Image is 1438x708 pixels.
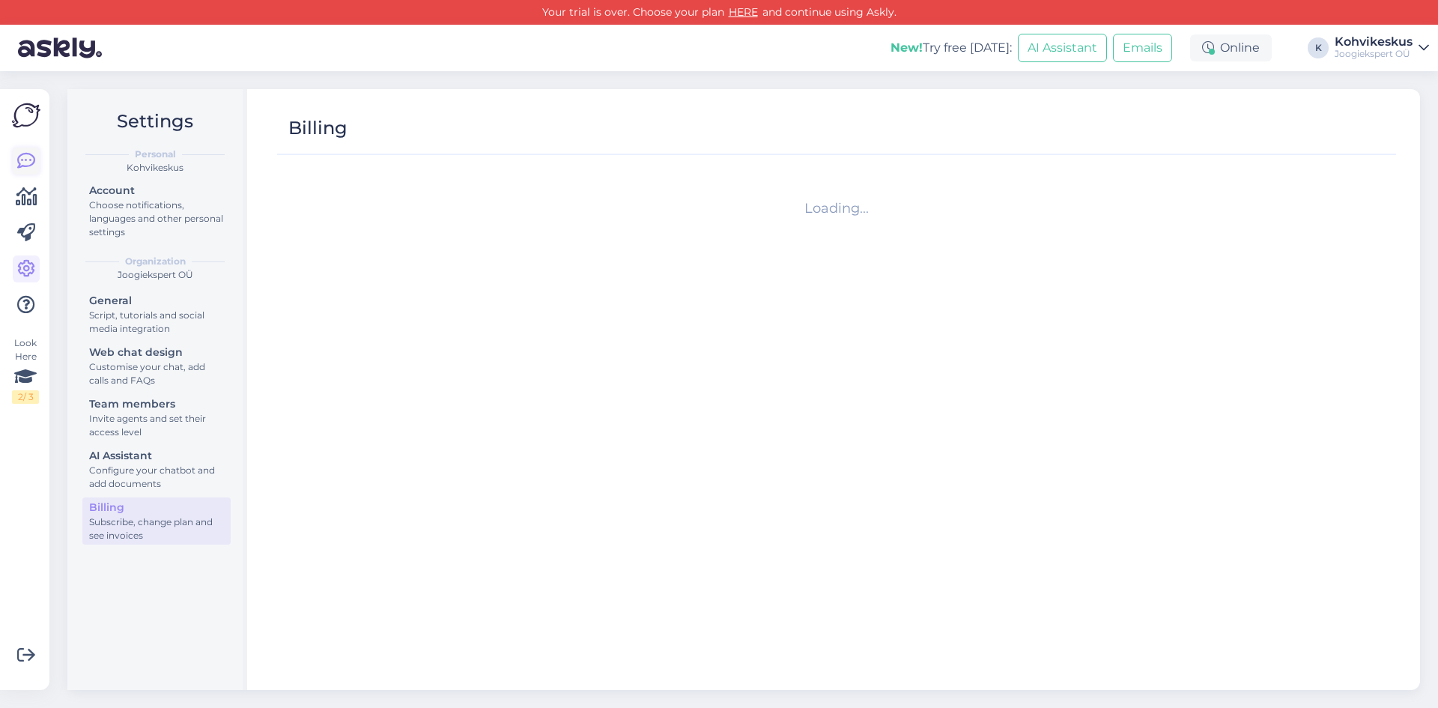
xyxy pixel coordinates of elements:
button: AI Assistant [1018,34,1107,62]
b: Personal [135,148,176,161]
div: Team members [89,396,224,412]
div: Choose notifications, languages and other personal settings [89,199,224,239]
b: Organization [125,255,186,268]
a: Web chat designCustomise your chat, add calls and FAQs [82,342,231,390]
a: GeneralScript, tutorials and social media integration [82,291,231,338]
a: BillingSubscribe, change plan and see invoices [82,497,231,545]
div: Billing [288,114,348,142]
div: Script, tutorials and social media integration [89,309,224,336]
div: Try free [DATE]: [891,39,1012,57]
a: AI AssistantConfigure your chatbot and add documents [82,446,231,493]
div: Kohvikeskus [79,161,231,175]
a: AccountChoose notifications, languages and other personal settings [82,181,231,241]
b: New! [891,40,923,55]
img: Askly Logo [12,101,40,130]
div: Online [1190,34,1272,61]
div: Configure your chatbot and add documents [89,464,224,491]
div: Subscribe, change plan and see invoices [89,515,224,542]
div: Customise your chat, add calls and FAQs [89,360,224,387]
button: Emails [1113,34,1172,62]
div: General [89,293,224,309]
div: Joogiekspert OÜ [79,268,231,282]
h2: Settings [79,107,231,136]
div: 2 / 3 [12,390,39,404]
div: Joogiekspert OÜ [1335,48,1413,60]
div: AI Assistant [89,448,224,464]
div: Invite agents and set their access level [89,412,224,439]
div: Loading... [283,199,1390,219]
div: Look Here [12,336,39,404]
div: Kohvikeskus [1335,36,1413,48]
div: Account [89,183,224,199]
a: HERE [724,5,762,19]
a: KohvikeskusJoogiekspert OÜ [1335,36,1429,60]
div: Billing [89,500,224,515]
a: Team membersInvite agents and set their access level [82,394,231,441]
div: K [1308,37,1329,58]
div: Web chat design [89,345,224,360]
